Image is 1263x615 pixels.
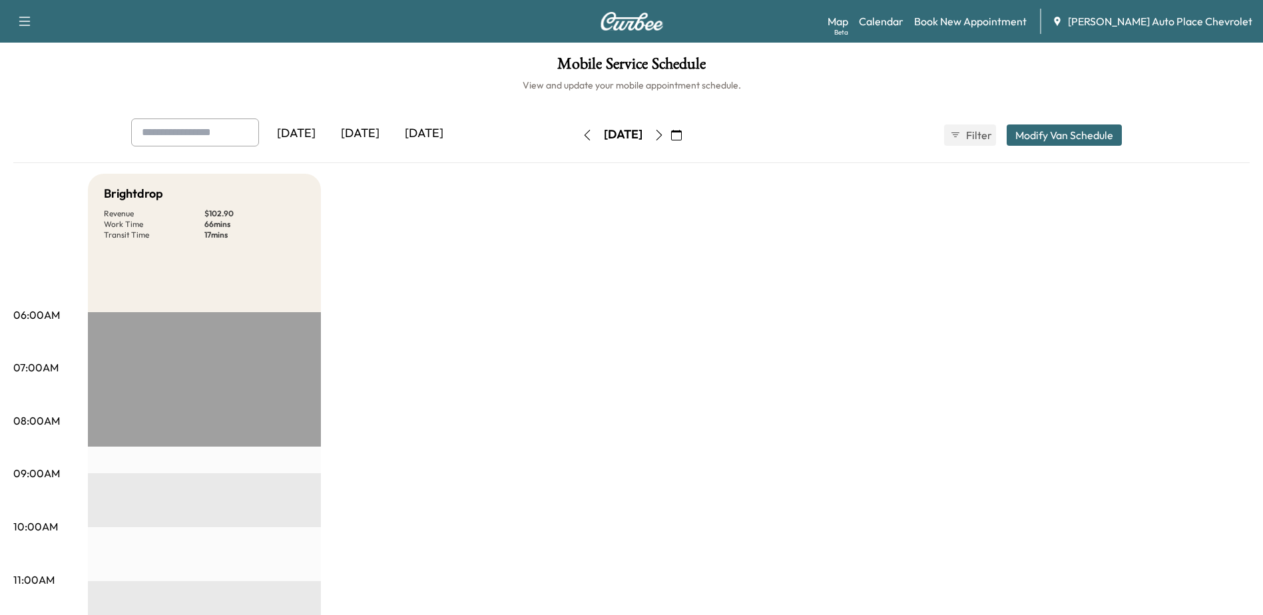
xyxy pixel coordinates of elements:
div: [DATE] [604,126,642,143]
p: Work Time [104,219,204,230]
a: Book New Appointment [914,13,1027,29]
span: Filter [966,127,990,143]
div: Beta [834,27,848,37]
p: 06:00AM [13,307,60,323]
a: Calendar [859,13,903,29]
p: 07:00AM [13,359,59,375]
p: 08:00AM [13,413,60,429]
button: Modify Van Schedule [1007,124,1122,146]
p: $ 102.90 [204,208,305,219]
p: Transit Time [104,230,204,240]
p: 11:00AM [13,572,55,588]
h5: Brightdrop [104,184,163,203]
div: [DATE] [392,118,456,149]
span: [PERSON_NAME] Auto Place Chevrolet [1068,13,1252,29]
p: 10:00AM [13,518,58,534]
h1: Mobile Service Schedule [13,56,1250,79]
img: Curbee Logo [600,12,664,31]
p: 17 mins [204,230,305,240]
h6: View and update your mobile appointment schedule. [13,79,1250,92]
p: 66 mins [204,219,305,230]
a: MapBeta [828,13,848,29]
div: [DATE] [328,118,392,149]
p: Revenue [104,208,204,219]
p: 09:00AM [13,465,60,481]
button: Filter [944,124,996,146]
div: [DATE] [264,118,328,149]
